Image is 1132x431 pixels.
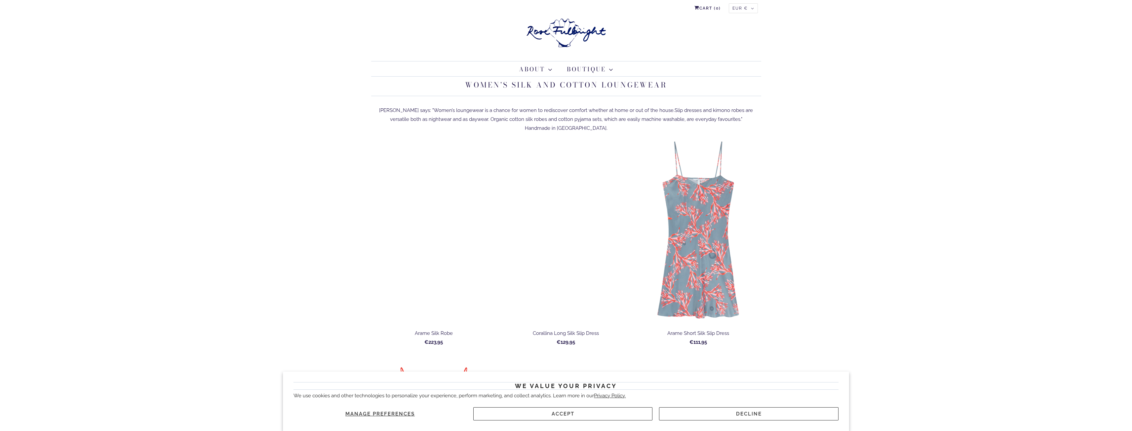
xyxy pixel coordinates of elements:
[371,136,497,349] a: Arame Silk Robe Arame Silk Robe Arame Silk Robe €223,95
[390,107,753,122] span: Slip dresses and kimono robes are versatile both as nightwear and as daywear. Organic cotton silk...
[635,136,761,349] a: Arame Short Silk Slip Dress Arame Short Silk Slip Dress Arame Short Silk Slip Dress €111,95
[594,393,626,399] a: Privacy Policy.
[729,3,758,13] button: EUR €
[345,411,415,417] span: Manage preferences
[293,407,467,420] button: Manage preferences
[473,407,652,420] button: Accept
[293,393,839,399] p: We use cookies and other technologies to personalize your experience, perform marketing, and coll...
[519,65,552,74] a: About
[659,407,838,420] button: Decline
[465,79,667,90] a: Women's Silk and Cotton Loungewear
[667,330,729,336] span: Arame Short Silk Slip Dress
[689,339,707,345] span: €111,95
[557,339,575,345] span: €129,95
[694,3,721,13] a: Cart (0)
[371,106,761,124] div: [PERSON_NAME] says: "Women’s loungewear is a chance for women to rediscover comfort whether at ho...
[293,382,839,390] h2: We value your privacy
[567,65,613,74] a: Boutique
[415,330,453,336] span: Arame Silk Robe
[525,125,607,131] span: Handmade in [GEOGRAPHIC_DATA].
[635,136,761,324] img: Arame Short Silk Slip Dress
[503,136,629,349] a: Corallina Long Silk Slip Dress Corallina Long Silk Slip Dress Corallina Long Silk Slip Dress €129,95
[716,6,719,11] span: 0
[533,330,599,336] span: Corallina Long Silk Slip Dress
[424,339,443,345] span: €223,95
